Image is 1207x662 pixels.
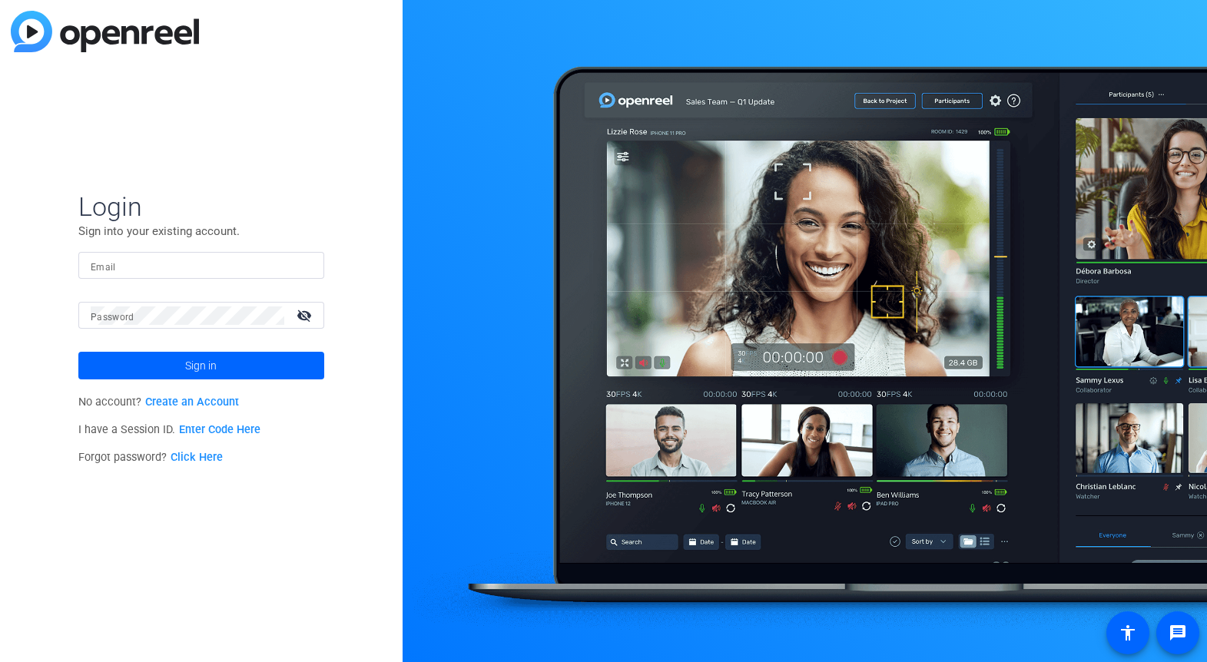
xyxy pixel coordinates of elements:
mat-icon: message [1169,624,1187,642]
mat-icon: visibility_off [287,304,324,326]
span: Forgot password? [78,451,223,464]
mat-label: Password [91,312,134,323]
span: Sign in [185,346,217,385]
span: Login [78,190,324,223]
button: Sign in [78,352,324,379]
a: Click Here [171,451,223,464]
span: I have a Session ID. [78,423,260,436]
span: No account? [78,396,239,409]
p: Sign into your existing account. [78,223,324,240]
mat-label: Email [91,262,116,273]
input: Enter Email Address [91,257,312,275]
a: Enter Code Here [179,423,260,436]
img: blue-gradient.svg [11,11,199,52]
mat-icon: accessibility [1119,624,1137,642]
a: Create an Account [145,396,239,409]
